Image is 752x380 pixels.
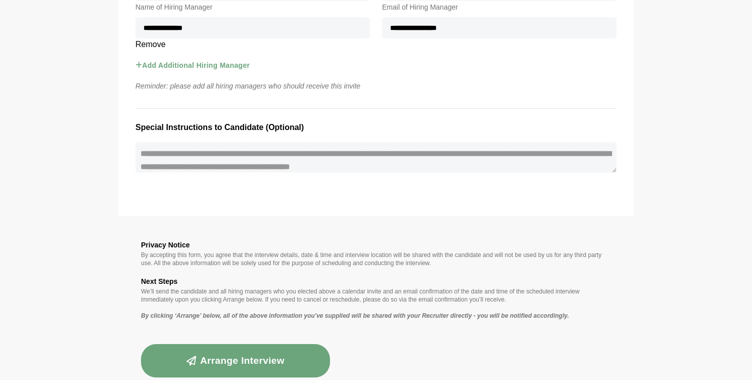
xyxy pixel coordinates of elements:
[141,239,611,251] h3: Privacy Notice
[141,344,330,377] button: Arrange Interview
[382,1,617,13] label: Email of Hiring Manager
[135,1,370,13] label: Name of Hiring Manager
[141,251,611,267] p: By accepting this form, you agree that the interview details, date & time and interview location ...
[135,121,617,134] h3: Special Instructions to Candidate (Optional)
[129,38,623,51] v-button: Remove
[129,80,623,92] p: Reminder: please add all hiring managers who should receive this invite
[141,275,611,287] h3: Next Steps
[135,51,250,80] button: Add Additional Hiring Manager
[141,287,611,304] p: We’ll send the candidate and all hiring managers who you elected above a calendar invite and an e...
[141,312,611,320] p: By clicking ‘Arrange’ below, all of the above information you’ve supplied will be shared with you...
